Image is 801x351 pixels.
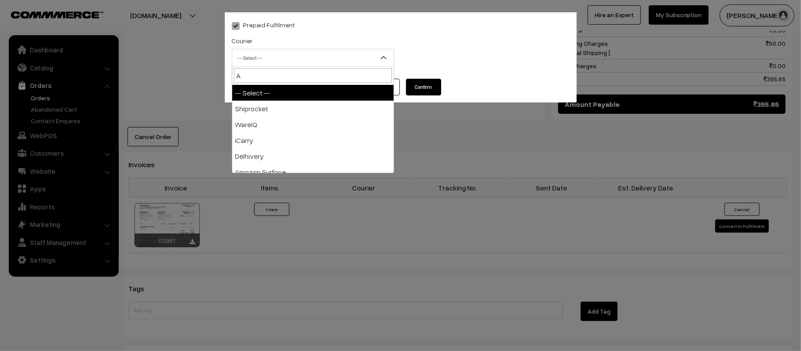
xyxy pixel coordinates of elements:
li: -- Select -- [232,85,394,101]
li: WareIQ [232,117,394,132]
label: Prepaid Fulfilment [232,20,295,29]
span: -- Select -- [232,49,394,66]
label: Courier [232,36,253,45]
li: iCarry [232,132,394,148]
li: Amazon Surface [232,164,394,180]
span: -- Select -- [232,50,394,66]
li: Delhivery [232,148,394,164]
button: Confirm [406,79,441,95]
li: Shiprocket [232,101,394,117]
